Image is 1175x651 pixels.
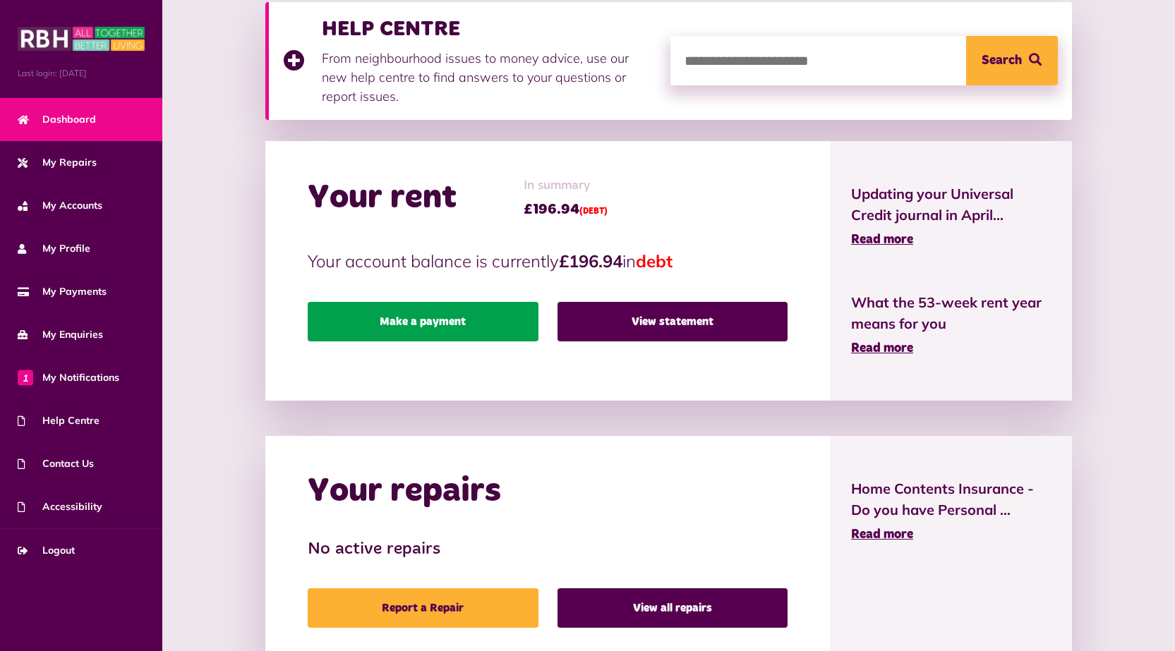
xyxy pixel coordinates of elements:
[18,543,75,558] span: Logout
[851,478,1051,521] span: Home Contents Insurance - Do you have Personal ...
[851,478,1051,544] a: Home Contents Insurance - Do you have Personal ... Read more
[851,233,913,246] span: Read more
[18,155,97,170] span: My Repairs
[18,327,103,342] span: My Enquiries
[579,207,608,216] span: (DEBT)
[308,302,538,341] a: Make a payment
[322,49,656,106] p: From neighbourhood issues to money advice, use our new help centre to find answers to your questi...
[18,370,119,385] span: My Notifications
[18,67,145,80] span: Last login: [DATE]
[308,540,788,560] h3: No active repairs
[308,248,788,274] p: Your account balance is currently in
[851,292,1051,358] a: What the 53-week rent year means for you Read more
[851,183,1051,226] span: Updating your Universal Credit journal in April...
[308,471,501,512] h2: Your repairs
[18,284,107,299] span: My Payments
[524,199,608,220] span: £196.94
[18,112,96,127] span: Dashboard
[851,292,1051,334] span: What the 53-week rent year means for you
[18,198,102,213] span: My Accounts
[851,183,1051,250] a: Updating your Universal Credit journal in April... Read more
[558,588,788,628] a: View all repairs
[559,250,622,272] strong: £196.94
[18,370,33,385] span: 1
[322,16,656,42] h3: HELP CENTRE
[851,528,913,541] span: Read more
[524,176,608,195] span: In summary
[18,25,145,53] img: MyRBH
[18,499,102,514] span: Accessibility
[982,36,1022,85] span: Search
[18,413,100,428] span: Help Centre
[966,36,1058,85] button: Search
[636,250,673,272] span: debt
[18,456,94,471] span: Contact Us
[851,342,913,355] span: Read more
[308,178,457,219] h2: Your rent
[558,302,788,341] a: View statement
[308,588,538,628] a: Report a Repair
[18,241,90,256] span: My Profile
